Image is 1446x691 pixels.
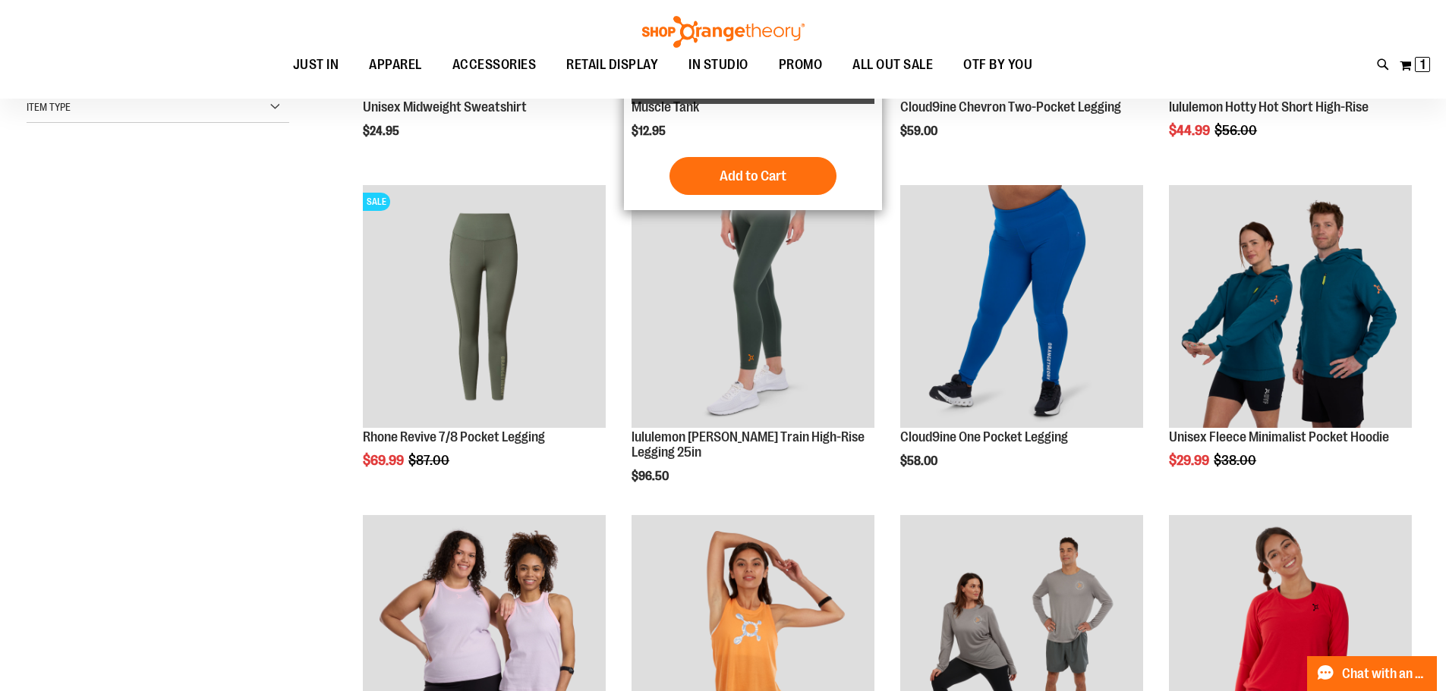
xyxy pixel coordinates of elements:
[1420,57,1426,72] span: 1
[1307,656,1438,691] button: Chat with an Expert
[408,453,452,468] span: $87.00
[1214,123,1259,138] span: $56.00
[1342,667,1428,681] span: Chat with an Expert
[900,124,940,138] span: $59.00
[363,453,406,468] span: $69.99
[27,101,71,113] span: Item Type
[1169,99,1369,115] a: lululemon Hotty Hot Short High-Rise
[363,193,390,211] span: SALE
[900,185,1143,430] a: Cloud9ine One Pocket Legging
[852,48,933,82] span: ALL OUT SALE
[363,429,545,444] a: Rhone Revive 7/8 Pocket Legging
[369,48,422,82] span: APPAREL
[963,48,1032,82] span: OTF BY YOU
[1169,123,1212,138] span: $44.99
[779,48,823,82] span: PROMO
[363,185,606,430] a: Rhone Revive 7/8 Pocket LeggingSALE
[363,185,606,428] img: Rhone Revive 7/8 Pocket Legging
[624,177,882,521] div: product
[720,168,786,184] span: Add to Cart
[1169,185,1412,428] img: Unisex Fleece Minimalist Pocket Hoodie
[900,429,1068,444] a: Cloud9ine One Pocket Legging
[900,99,1121,115] a: Cloud9ine Chevron Two-Pocket Legging
[1161,177,1419,507] div: product
[893,177,1151,507] div: product
[632,470,671,483] span: $96.50
[669,157,836,195] button: Add to Cart
[632,124,668,138] span: $12.95
[355,177,613,507] div: product
[1169,453,1211,468] span: $29.99
[1214,453,1259,468] span: $38.00
[632,99,699,115] a: Muscle Tank
[363,124,402,138] span: $24.95
[1169,429,1389,444] a: Unisex Fleece Minimalist Pocket Hoodie
[363,99,527,115] a: Unisex Midweight Sweatshirt
[900,185,1143,428] img: Cloud9ine One Pocket Legging
[632,185,874,428] img: Main view of 2024 October lululemon Wunder Train High-Rise
[293,48,339,82] span: JUST IN
[566,48,658,82] span: RETAIL DISPLAY
[640,16,807,48] img: Shop Orangetheory
[452,48,537,82] span: ACCESSORIES
[632,185,874,430] a: Main view of 2024 October lululemon Wunder Train High-Rise
[632,429,865,460] a: lululemon [PERSON_NAME] Train High-Rise Legging 25in
[688,48,748,82] span: IN STUDIO
[900,454,940,468] span: $58.00
[1169,185,1412,430] a: Unisex Fleece Minimalist Pocket Hoodie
